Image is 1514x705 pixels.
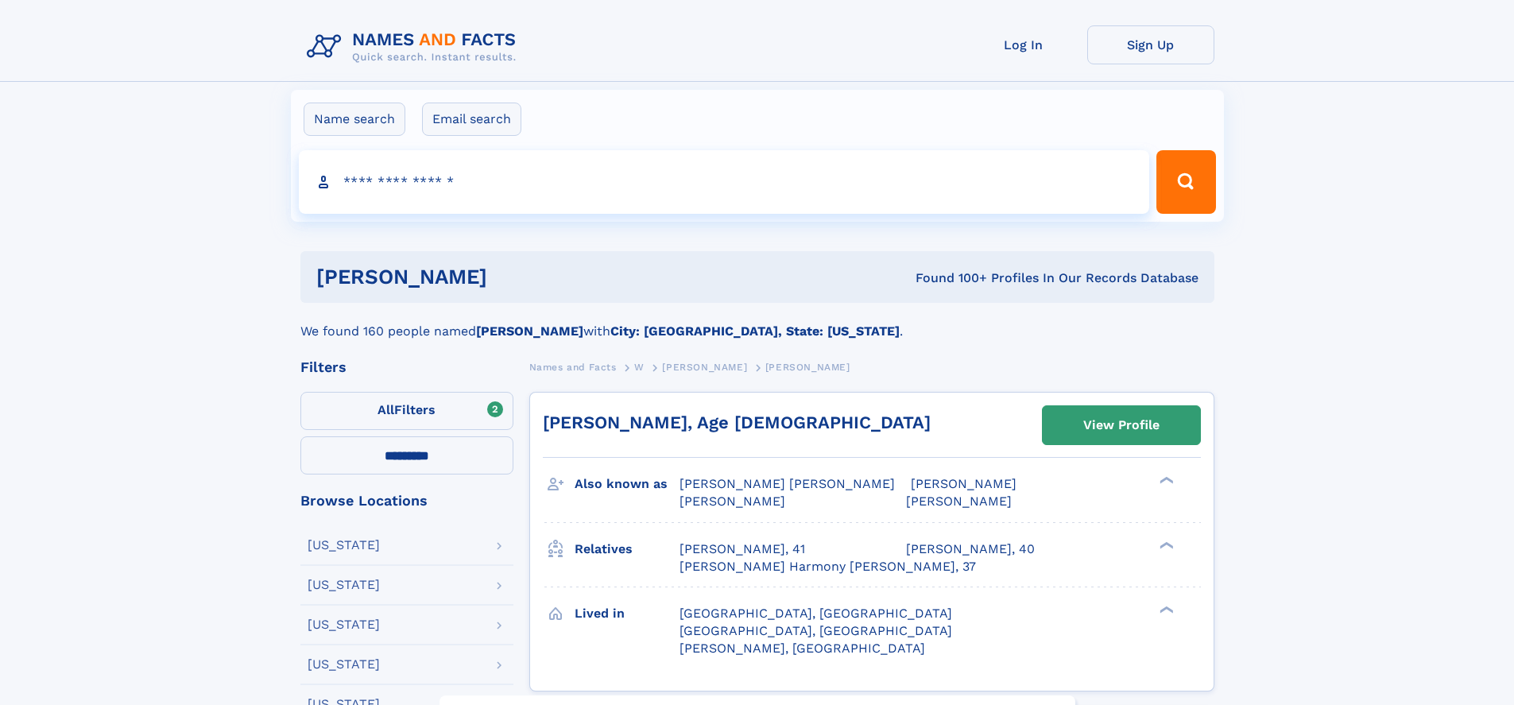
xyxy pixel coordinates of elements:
label: Filters [300,392,513,430]
div: Filters [300,360,513,374]
label: Name search [304,103,405,136]
div: View Profile [1083,407,1160,444]
div: ❯ [1156,604,1175,614]
span: All [378,402,394,417]
div: ❯ [1156,540,1175,550]
span: [PERSON_NAME] [911,476,1016,491]
span: [PERSON_NAME] [765,362,850,373]
a: Sign Up [1087,25,1214,64]
img: Logo Names and Facts [300,25,529,68]
a: Log In [960,25,1087,64]
span: [GEOGRAPHIC_DATA], [GEOGRAPHIC_DATA] [680,606,952,621]
a: [PERSON_NAME], 41 [680,540,805,558]
span: [PERSON_NAME] [906,494,1012,509]
span: W [634,362,645,373]
span: [PERSON_NAME] [PERSON_NAME] [680,476,895,491]
span: [PERSON_NAME], [GEOGRAPHIC_DATA] [680,641,925,656]
div: [US_STATE] [308,539,380,552]
input: search input [299,150,1150,214]
span: [GEOGRAPHIC_DATA], [GEOGRAPHIC_DATA] [680,623,952,638]
a: W [634,357,645,377]
h1: [PERSON_NAME] [316,267,702,287]
div: [US_STATE] [308,618,380,631]
a: [PERSON_NAME] Harmony [PERSON_NAME], 37 [680,558,976,575]
span: [PERSON_NAME] [662,362,747,373]
label: Email search [422,103,521,136]
span: [PERSON_NAME] [680,494,785,509]
div: Browse Locations [300,494,513,508]
b: [PERSON_NAME] [476,323,583,339]
div: [US_STATE] [308,658,380,671]
b: City: [GEOGRAPHIC_DATA], State: [US_STATE] [610,323,900,339]
div: [US_STATE] [308,579,380,591]
div: ❯ [1156,475,1175,486]
a: View Profile [1043,406,1200,444]
div: Found 100+ Profiles In Our Records Database [701,269,1198,287]
a: [PERSON_NAME], 40 [906,540,1035,558]
a: [PERSON_NAME], Age [DEMOGRAPHIC_DATA] [543,413,931,432]
h3: Lived in [575,600,680,627]
h3: Relatives [575,536,680,563]
a: [PERSON_NAME] [662,357,747,377]
div: We found 160 people named with . [300,303,1214,341]
h3: Also known as [575,471,680,498]
a: Names and Facts [529,357,617,377]
button: Search Button [1156,150,1215,214]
